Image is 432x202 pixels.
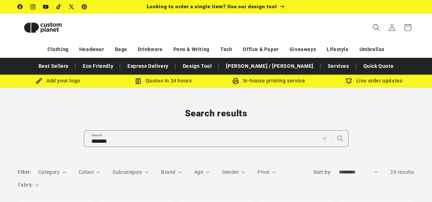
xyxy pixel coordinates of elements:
[222,168,245,176] summary: Gender (0 selected)
[324,60,353,72] a: Services
[112,168,149,176] summary: Subcategory (0 selected)
[194,168,210,176] summary: Age (0 selected)
[79,60,117,72] a: Eco Friendly
[112,169,142,175] span: Subcategory
[332,131,348,146] button: Search
[161,169,175,175] span: Brand
[257,169,269,175] span: Price
[111,76,216,85] div: Quotes in 24 hours
[38,169,60,175] span: Category
[18,181,39,189] summary: Fabric (0 selected)
[313,169,331,175] label: Sort by:
[194,169,203,175] span: Age
[360,60,397,72] a: Quick Quote
[257,168,276,176] summary: Price
[18,16,68,39] img: Custom Planet
[290,43,316,56] a: Giveaways
[327,43,348,56] a: Lifestyle
[135,78,141,84] img: Order Updates Icon
[161,168,182,176] summary: Brand (0 selected)
[179,60,216,72] a: Design Tool
[346,78,352,84] img: Order updates
[220,43,232,56] a: Tech
[15,14,92,41] a: Custom Planet
[147,4,277,9] span: Looking to order a single item? Use our design tool
[115,43,127,56] a: Bags
[18,108,414,119] h1: Search results
[5,76,111,85] div: Add your logo
[321,76,427,85] div: Live order updates
[243,43,278,56] a: Office & Paper
[47,43,69,56] a: Clothing
[79,43,104,56] a: Headwear
[396,168,432,202] iframe: Chat Widget
[124,60,172,72] a: Express Delivery
[368,20,384,35] summary: Search
[79,169,94,175] span: Colour
[36,78,42,84] img: Brush Icon
[18,168,31,176] h2: Filter:
[79,168,100,176] summary: Colour (0 selected)
[216,76,321,85] div: In-house printing service
[222,169,239,175] span: Gender
[232,78,239,84] img: In-house printing
[317,131,332,146] button: Clear search term
[138,43,162,56] a: Drinkware
[18,182,32,188] span: Fabric
[390,169,414,175] span: 26 results
[38,168,66,176] summary: Category (0 selected)
[35,60,72,72] a: Best Sellers
[174,43,210,56] a: Pens & Writing
[222,60,317,72] a: [PERSON_NAME] / [PERSON_NAME]
[360,43,385,56] a: Umbrellas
